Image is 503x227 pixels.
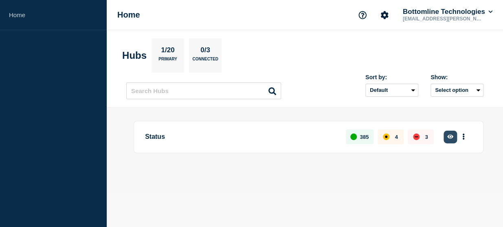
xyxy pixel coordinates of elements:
button: Bottomline Technologies [401,8,494,16]
p: [EMAIL_ADDRESS][PERSON_NAME][DOMAIN_NAME] [401,16,486,22]
p: 0/3 [198,46,213,57]
div: down [413,134,420,140]
div: Show: [431,74,483,80]
p: Status [145,129,336,145]
button: Select option [431,84,483,97]
h1: Home [117,10,140,20]
div: up [350,134,357,140]
button: Account settings [376,7,393,24]
h2: Hubs [122,50,147,61]
button: Support [354,7,371,24]
p: 4 [395,134,398,140]
button: More actions [458,129,469,145]
div: affected [383,134,389,140]
div: Sort by: [365,74,418,80]
p: Connected [192,57,218,65]
input: Search Hubs [126,82,281,99]
p: 385 [360,134,369,140]
p: Primary [158,57,177,65]
p: 1/20 [158,46,178,57]
select: Sort by [365,84,418,97]
p: 3 [425,134,428,140]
